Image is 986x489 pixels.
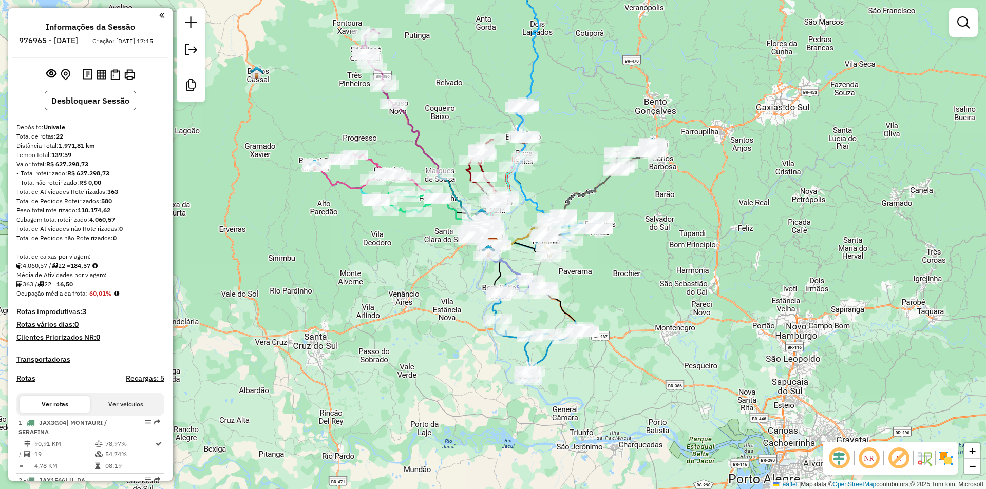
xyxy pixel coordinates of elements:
[34,461,94,471] td: 4,78 KM
[79,179,101,186] strong: R$ 0,00
[16,280,164,289] div: 363 / 22 =
[126,374,164,383] h4: Recargas: 5
[857,446,881,471] span: Ocultar NR
[799,481,801,488] span: |
[105,439,155,449] td: 78,97%
[517,131,530,144] img: Encantado
[16,233,164,243] div: Total de Pedidos não Roteirizados:
[18,449,24,459] td: /
[16,263,23,269] i: Cubagem total roteirizado
[475,208,488,221] img: ARROIO DO MEIO
[59,67,72,83] button: Centralizar mapa no depósito ou ponto de apoio
[70,262,90,269] strong: 184,57
[964,443,980,459] a: Zoom in
[308,159,321,172] img: Boqueirão do Leão
[20,396,90,413] button: Ver rotas
[39,419,66,426] span: JAX3G04
[16,355,164,364] h4: Transportadoras
[113,234,117,242] strong: 0
[19,36,78,45] h6: 976965 - [DATE]
[56,280,73,288] strong: 16,50
[51,263,58,269] i: Total de rotas
[51,151,71,159] strong: 139:59
[16,187,164,197] div: Total de Atividades Roteirizadas:
[59,142,95,149] strong: 1.971,81 km
[953,12,974,33] a: Exibir filtros
[16,160,164,169] div: Valor total:
[773,481,798,488] a: Leaflet
[46,22,135,32] h4: Informações da Sessão
[159,9,164,21] a: Clique aqui para minimizar o painel
[44,123,65,131] strong: Univale
[646,137,659,150] img: Garibaldi
[964,459,980,474] a: Zoom out
[16,320,164,329] h4: Rotas vários dias:
[969,460,976,473] span: −
[827,446,851,471] span: Ocultar deslocamento
[156,441,162,447] i: Rota otimizada
[37,281,44,287] i: Total de rotas
[16,141,164,150] div: Distância Total:
[88,36,157,46] div: Criação: [DATE] 17:15
[16,169,164,178] div: - Total roteirizado:
[89,216,115,223] strong: 4.060,57
[16,224,164,233] div: Total de Atividades não Roteirizadas:
[74,320,79,329] strong: 0
[770,480,986,489] div: Map data © contributors,© 2025 TomTom, Microsoft
[16,215,164,224] div: Cubagem total roteirizado:
[16,206,164,215] div: Peso total roteirizado:
[108,67,122,82] button: Visualizar Romaneio
[16,333,164,342] h4: Clientes Priorizados NR:
[45,91,136,110] button: Desbloquear Sessão
[34,439,94,449] td: 90,91 KM
[94,67,108,81] button: Visualizar relatório de Roteirização
[105,449,155,459] td: 54,74%
[938,450,954,466] img: Exibir/Ocultar setores
[34,449,94,459] td: 19
[78,206,110,214] strong: 110.174,62
[81,67,94,83] button: Logs desbloquear sessão
[181,40,201,63] a: Exportar sessão
[95,441,103,447] i: % de utilização do peso
[119,225,123,232] strong: 0
[95,451,103,457] i: % de utilização da cubagem
[145,477,151,483] em: Opções
[154,419,160,425] em: Rota exportada
[916,450,933,466] img: Fluxo de ruas
[95,463,100,469] i: Tempo total em rota
[107,188,118,195] strong: 363
[24,441,30,447] i: Distância Total
[833,481,877,488] a: OpenStreetMap
[16,261,164,270] div: 4.060,57 / 22 =
[250,66,263,79] img: Barros Cassal
[16,197,164,206] div: Total de Pedidos Roteirizados:
[39,476,65,484] span: JAX1E66
[122,67,137,82] button: Imprimir Rotas
[145,419,151,425] em: Opções
[16,150,164,160] div: Tempo total:
[101,197,112,205] strong: 580
[16,270,164,280] div: Média de Atividades por viagem:
[18,419,107,436] span: 1 -
[67,169,109,177] strong: R$ 627.298,73
[24,451,30,457] i: Total de Atividades
[96,332,100,342] strong: 0
[486,238,500,251] img: Univale
[56,132,63,140] strong: 22
[114,290,119,297] em: Média calculada utilizando a maior ocupação (%Peso ou %Cubagem) de cada rota da sessão. Rotas cro...
[89,289,112,297] strong: 60,01%
[16,178,164,187] div: - Total não roteirizado:
[886,446,911,471] span: Exibir rótulo
[92,263,98,269] i: Meta Caixas/viagem: 1,00 Diferença: 183,57
[16,289,87,297] span: Ocupação média da frota:
[16,374,35,383] a: Rotas
[82,307,86,316] strong: 3
[105,461,155,471] td: 08:19
[154,477,160,483] em: Rota exportada
[16,123,164,132] div: Depósito:
[181,12,201,35] a: Nova sessão e pesquisa
[16,252,164,261] div: Total de caixas por viagem:
[46,160,88,168] strong: R$ 627.298,73
[181,75,201,98] a: Criar modelo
